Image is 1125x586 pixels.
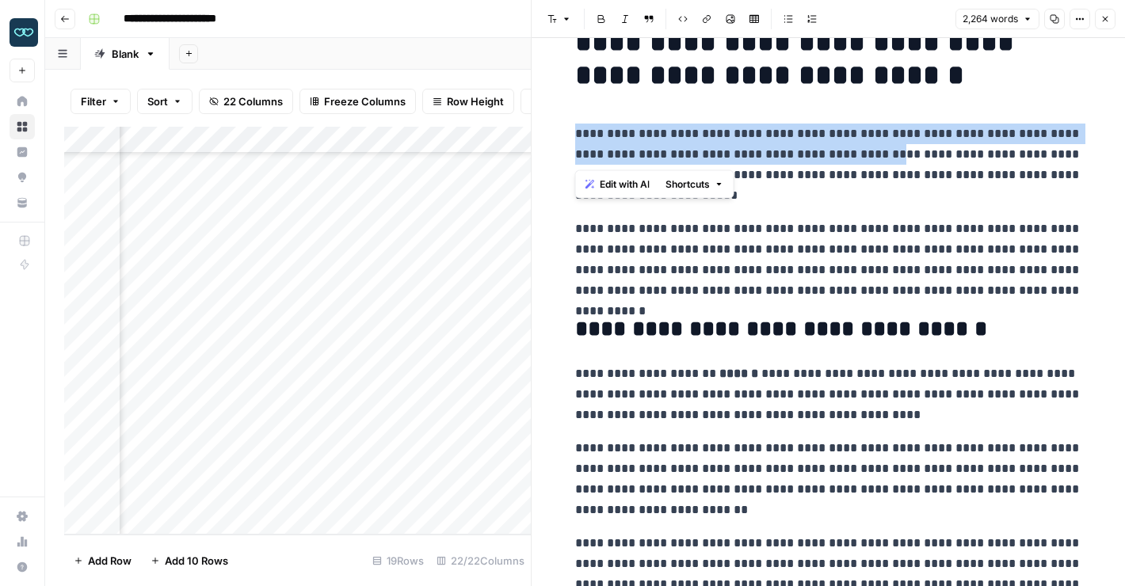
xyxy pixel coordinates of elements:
[299,89,416,114] button: Freeze Columns
[64,548,141,573] button: Add Row
[141,548,238,573] button: Add 10 Rows
[963,12,1018,26] span: 2,264 words
[10,89,35,114] a: Home
[366,548,430,573] div: 19 Rows
[10,554,35,580] button: Help + Support
[223,93,283,109] span: 22 Columns
[71,89,131,114] button: Filter
[112,46,139,62] div: Blank
[10,139,35,165] a: Insights
[10,190,35,215] a: Your Data
[10,13,35,52] button: Workspace: Zola Inc
[10,165,35,190] a: Opportunities
[955,9,1039,29] button: 2,264 words
[10,504,35,529] a: Settings
[165,553,228,569] span: Add 10 Rows
[81,93,106,109] span: Filter
[88,553,132,569] span: Add Row
[137,89,193,114] button: Sort
[447,93,504,109] span: Row Height
[199,89,293,114] button: 22 Columns
[600,177,650,192] span: Edit with AI
[430,548,531,573] div: 22/22 Columns
[665,177,710,192] span: Shortcuts
[579,174,656,195] button: Edit with AI
[324,93,406,109] span: Freeze Columns
[659,174,730,195] button: Shortcuts
[81,38,170,70] a: Blank
[10,114,35,139] a: Browse
[422,89,514,114] button: Row Height
[147,93,168,109] span: Sort
[10,529,35,554] a: Usage
[10,18,38,47] img: Zola Inc Logo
